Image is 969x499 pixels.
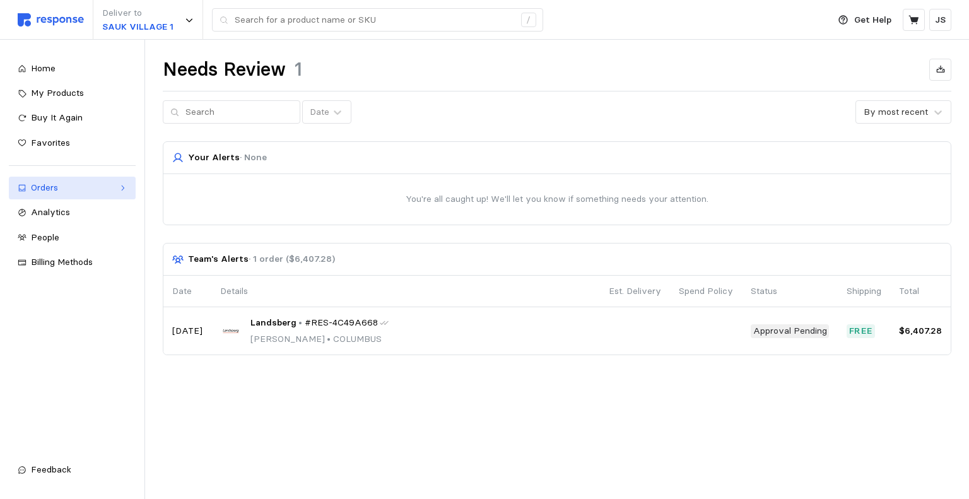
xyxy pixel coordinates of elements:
[9,177,136,199] a: Orders
[31,206,70,218] span: Analytics
[298,316,302,330] p: •
[609,285,661,298] p: Est. Delivery
[250,332,389,346] p: [PERSON_NAME] COLUMBUS
[899,324,942,338] p: $6,407.28
[31,87,84,98] span: My Products
[849,324,873,338] p: Free
[31,112,83,123] span: Buy It Again
[31,137,70,148] span: Favorites
[9,226,136,249] a: People
[163,57,286,82] h1: Needs Review
[751,285,829,298] p: Status
[240,151,267,163] span: · None
[188,151,267,165] p: Your Alerts
[9,201,136,224] a: Analytics
[18,13,84,26] img: svg%3e
[185,101,293,124] input: Search
[235,9,514,32] input: Search for a product name or SKU
[31,256,93,267] span: Billing Methods
[220,320,241,341] img: Landsberg
[9,57,136,80] a: Home
[295,57,302,82] h1: 1
[305,316,378,330] span: #RES-4C49A668
[899,285,942,298] p: Total
[310,105,329,119] div: Date
[831,8,899,32] button: Get Help
[172,324,203,338] p: [DATE]
[521,13,536,28] div: /
[250,316,297,330] span: Landsberg
[172,285,203,298] p: Date
[9,132,136,155] a: Favorites
[847,285,881,298] p: Shipping
[31,62,56,74] span: Home
[935,13,946,27] p: JS
[929,9,951,31] button: JS
[220,285,591,298] p: Details
[753,324,827,338] p: Approval Pending
[864,105,928,119] div: By most recent
[249,253,335,264] span: · 1 order ($6,407.28)
[679,285,733,298] p: Spend Policy
[9,82,136,105] a: My Products
[102,6,173,20] p: Deliver to
[9,251,136,274] a: Billing Methods
[188,252,335,266] p: Team's Alerts
[31,181,114,195] div: Orders
[9,459,136,481] button: Feedback
[854,13,891,27] p: Get Help
[31,464,71,475] span: Feedback
[9,107,136,129] a: Buy It Again
[102,20,173,34] p: SAUK VILLAGE 1
[31,232,59,243] span: People
[325,333,333,344] span: •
